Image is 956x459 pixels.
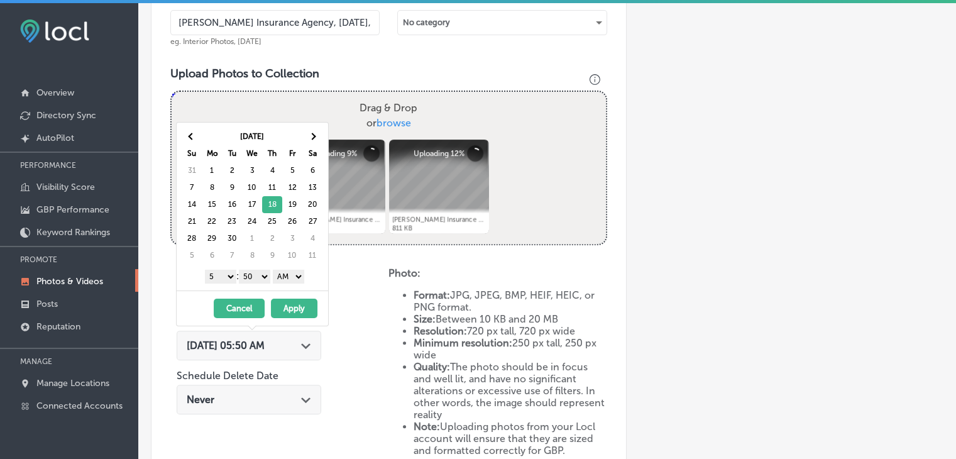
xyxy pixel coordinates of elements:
strong: Photo: [388,267,420,279]
td: 4 [302,230,322,247]
h3: Upload Photos to Collection [170,67,607,80]
td: 7 [182,179,202,196]
td: 1 [202,162,222,179]
img: tab_domain_overview_orange.svg [34,73,44,83]
th: Su [182,145,202,162]
th: Fr [282,145,302,162]
p: Keyword Rankings [36,227,110,238]
span: Never [187,394,214,406]
td: 14 [182,196,202,213]
input: Title [170,10,380,35]
p: Connected Accounts [36,401,123,411]
td: 4 [262,162,282,179]
td: 5 [182,247,202,264]
li: The photo should be in focus and well lit, and have no significant alterations or excessive use o... [414,361,607,421]
td: 10 [242,179,262,196]
strong: Resolution: [414,325,467,337]
td: 8 [202,179,222,196]
span: eg. Interior Photos, [DATE] [170,37,261,46]
td: 11 [262,179,282,196]
img: website_grey.svg [20,33,30,43]
td: 9 [262,247,282,264]
button: Apply [271,299,317,318]
li: Uploading photos from your Locl account will ensure that they are sized and formatted correctly f... [414,421,607,456]
div: : [182,267,328,285]
li: JPG, JPEG, BMP, HEIF, HEIC, or PNG format. [414,289,607,313]
td: 8 [242,247,262,264]
td: 6 [202,247,222,264]
td: 26 [282,213,302,230]
p: Manage Locations [36,378,109,389]
td: 3 [282,230,302,247]
td: 25 [262,213,282,230]
td: 13 [302,179,322,196]
div: v 4.0.25 [35,20,62,30]
td: 10 [282,247,302,264]
td: 3 [242,162,262,179]
td: 7 [222,247,242,264]
strong: Minimum resolution: [414,337,512,349]
img: logo_orange.svg [20,20,30,30]
td: 23 [222,213,242,230]
td: 18 [262,196,282,213]
th: Tu [222,145,242,162]
strong: Note: [414,421,440,433]
img: fda3e92497d09a02dc62c9cd864e3231.png [20,19,89,43]
label: Schedule Delete Date [177,370,278,382]
div: Domain: [DOMAIN_NAME] [33,33,138,43]
p: Directory Sync [36,110,96,121]
td: 28 [182,230,202,247]
td: 24 [242,213,262,230]
strong: Size: [414,313,436,325]
p: Posts [36,299,58,309]
td: 12 [282,179,302,196]
td: 6 [302,162,322,179]
td: 15 [202,196,222,213]
td: 19 [282,196,302,213]
p: Overview [36,87,74,98]
div: Keywords by Traffic [139,74,212,82]
li: 720 px tall, 720 px wide [414,325,607,337]
td: 21 [182,213,202,230]
td: 30 [222,230,242,247]
strong: Format: [414,289,450,301]
td: 31 [182,162,202,179]
label: Drag & Drop or [354,96,422,136]
p: AutoPilot [36,133,74,143]
td: 16 [222,196,242,213]
li: 250 px tall, 250 px wide [414,337,607,361]
strong: Quality: [414,361,450,373]
p: Visibility Score [36,182,95,192]
td: 2 [222,162,242,179]
div: No category [398,13,606,33]
span: [DATE] 05:50 AM [187,340,265,351]
th: We [242,145,262,162]
p: Reputation [36,321,80,332]
td: 20 [302,196,322,213]
div: Domain Overview [48,74,113,82]
td: 1 [242,230,262,247]
th: Mo [202,145,222,162]
th: Th [262,145,282,162]
li: Between 10 KB and 20 MB [414,313,607,325]
th: Sa [302,145,322,162]
td: 2 [262,230,282,247]
td: 29 [202,230,222,247]
td: 27 [302,213,322,230]
td: 9 [222,179,242,196]
p: Photos & Videos [36,276,103,287]
img: tab_keywords_by_traffic_grey.svg [125,73,135,83]
td: 5 [282,162,302,179]
button: Cancel [214,299,265,318]
td: 22 [202,213,222,230]
span: browse [376,117,411,129]
td: 11 [302,247,322,264]
td: 17 [242,196,262,213]
th: [DATE] [202,128,302,145]
p: GBP Performance [36,204,109,215]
